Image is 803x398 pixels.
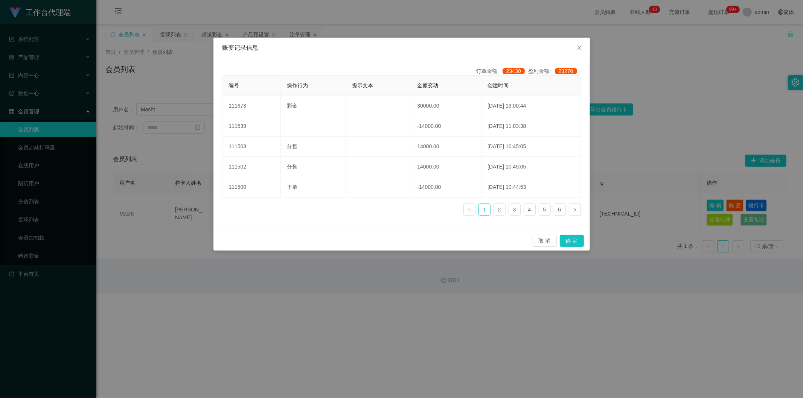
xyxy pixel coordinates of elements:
[576,45,582,51] i: 图标: close
[411,137,481,157] td: 14000.00
[555,68,577,74] span: 23270
[411,177,481,197] td: -14000.00
[569,38,590,59] button: Close
[417,82,438,88] span: 金额变动
[476,67,529,75] div: 订单金额:
[539,204,551,216] li: 5
[529,67,581,75] div: 盈利金额:
[411,116,481,137] td: -14000.00
[554,204,566,216] li: 6
[222,44,581,52] div: 账变记录信息
[223,137,281,157] td: 111503
[509,204,520,215] a: 3
[481,177,581,197] td: [DATE] 10:44:53
[281,137,346,157] td: 分售
[481,116,581,137] td: [DATE] 11:03:38
[481,137,581,157] td: [DATE] 10:45:05
[352,82,373,88] span: 提示文本
[223,177,281,197] td: 111500
[411,96,481,116] td: 30000.00
[524,204,536,216] li: 4
[281,96,346,116] td: 彩金
[560,235,584,247] button: 确 定
[569,204,581,216] li: 下一页
[281,177,346,197] td: 下单
[554,204,565,215] a: 6
[467,208,472,212] i: 图标: left
[223,157,281,177] td: 111502
[411,157,481,177] td: 14000.00
[281,157,346,177] td: 分售
[479,204,490,215] a: 1
[229,82,239,88] span: 编号
[503,68,525,74] span: 23430
[488,82,509,88] span: 创建时间
[533,235,557,247] button: 取 消
[481,157,581,177] td: [DATE] 10:45:05
[539,204,550,215] a: 5
[481,96,581,116] td: [DATE] 13:00:44
[509,204,521,216] li: 3
[463,204,475,216] li: 上一页
[494,204,506,216] li: 2
[524,204,535,215] a: 4
[478,204,491,216] li: 1
[494,204,505,215] a: 2
[223,116,281,137] td: 111539
[287,82,308,88] span: 操作行为
[223,96,281,116] td: 111673
[573,208,577,212] i: 图标: right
